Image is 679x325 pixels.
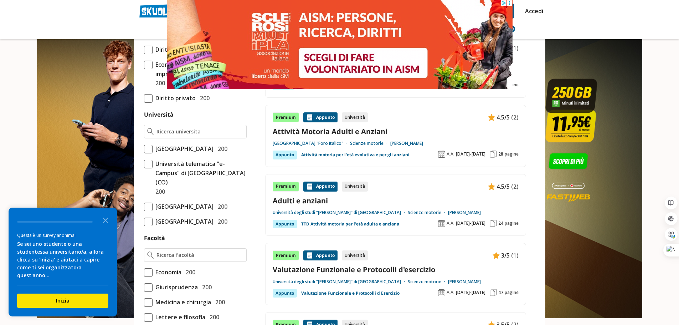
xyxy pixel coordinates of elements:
span: [GEOGRAPHIC_DATA] [153,144,214,153]
span: A.A. [447,220,454,226]
img: Appunti contenuto [306,183,313,190]
span: Diritto commerciale [153,45,210,54]
span: pagine [505,220,519,226]
div: Premium [273,182,299,192]
div: Università [342,250,368,260]
span: pagine [505,290,519,295]
div: Appunto [303,182,338,192]
a: Scienze motorie [408,279,448,285]
span: 200 [207,313,219,322]
div: Premium [273,250,299,260]
div: Università [342,182,368,192]
span: 200 [212,298,225,307]
span: 200 [153,78,165,88]
div: Appunto [273,151,297,159]
img: Appunti contenuto [493,252,500,259]
img: Anno accademico [438,289,445,296]
img: Appunti contenuto [306,252,313,259]
div: Se sei uno studente o una studentessa universitario/a, allora clicca su 'Inizia' e aiutaci a capi... [17,240,108,279]
span: 28 [498,151,503,157]
img: Appunti contenuto [306,114,313,121]
span: Economia [153,268,181,277]
a: Adulti e anziani [273,196,519,205]
span: Diritto privato [153,93,196,103]
div: Appunto [273,220,297,228]
a: Scienze motorie [408,210,448,215]
span: 200 [199,283,212,292]
span: Università telematica "e-Campus" di [GEOGRAPHIC_DATA] (CO) [153,159,247,187]
img: Appunti contenuto [488,183,495,190]
span: (1) [511,44,519,53]
a: [PERSON_NAME] [390,141,423,146]
a: Valutazione Funzionale e Protocolli d Esercizio [301,289,400,298]
span: (2) [511,113,519,122]
span: pagine [505,151,519,157]
img: Pagine [490,220,497,227]
input: Ricerca facoltà [156,252,243,259]
div: Appunto [303,112,338,122]
img: Anno accademico [438,220,445,227]
img: Pagine [490,151,497,158]
span: 4.5/5 [497,182,510,191]
button: Close the survey [98,213,113,227]
span: [GEOGRAPHIC_DATA] [153,217,214,226]
span: [DATE]-[DATE] [456,220,485,226]
button: Inizia [17,294,108,308]
span: 3/5 [501,251,510,260]
span: 200 [197,93,210,103]
a: Valutazione Funzionale e Protocolli d'esercizio [273,265,519,274]
span: A.A. [447,290,454,295]
img: Anno accademico [438,151,445,158]
span: 200 [215,217,227,226]
input: Ricerca universita [156,128,243,135]
a: Accedi [525,4,540,19]
a: Attività motoria per l'età evolutiva e per gli anziani [301,151,410,159]
img: Pagine [490,289,497,296]
img: Appunti contenuto [488,114,495,121]
div: Università [342,112,368,122]
span: 4.5/5 [497,113,510,122]
span: 47 [498,290,503,295]
a: Università degli studi "[PERSON_NAME]" di [GEOGRAPHIC_DATA] [273,279,408,285]
div: Appunto [273,289,297,298]
span: Economia e gestione delle imprese [153,60,247,78]
img: Ricerca universita [147,128,154,135]
span: [DATE]-[DATE] [456,290,485,295]
div: Survey [9,208,117,316]
a: [GEOGRAPHIC_DATA] "Foro Italico" [273,141,350,146]
span: (2) [511,182,519,191]
label: Università [144,111,174,118]
div: Appunto [303,250,338,260]
label: Facoltà [144,234,165,242]
a: TTD Attività motoria per l'età adulta e anziana [301,220,399,228]
a: [PERSON_NAME] [448,279,481,285]
span: 24 [498,220,503,226]
a: Università degli studi "[PERSON_NAME]" di [GEOGRAPHIC_DATA] [273,210,408,215]
span: Giurisprudenza [153,283,198,292]
span: 200 [215,144,227,153]
span: [GEOGRAPHIC_DATA] [153,202,214,211]
a: Attività Motoria Adulti e Anziani [273,127,519,136]
div: Questa è un survey anonima! [17,232,108,239]
span: [DATE]-[DATE] [456,151,485,157]
span: 200 [153,187,165,196]
a: [PERSON_NAME] [448,210,481,215]
span: A.A. [447,151,454,157]
a: Scienze motorie [350,141,390,146]
div: Premium [273,112,299,122]
span: Medicina e chirurgia [153,298,211,307]
span: Lettere e filosofia [153,313,205,322]
span: 200 [183,268,195,277]
span: (1) [511,251,519,260]
span: 200 [215,202,227,211]
img: Ricerca facoltà [147,252,154,259]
